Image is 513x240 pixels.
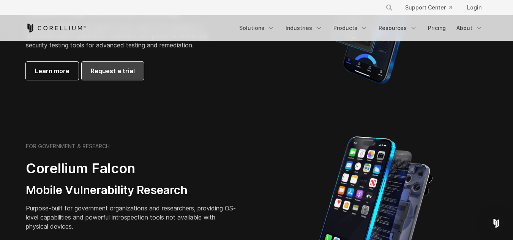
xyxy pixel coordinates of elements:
h6: FOR GOVERNMENT & RESEARCH [26,143,110,150]
a: Support Center [399,1,458,14]
a: Products [329,21,373,35]
p: Purpose-built for government organizations and researchers, providing OS-level capabilities and p... [26,204,238,231]
div: Open Intercom Messenger [487,214,505,232]
a: Request a trial [82,62,144,80]
a: Learn more [26,62,79,80]
a: Pricing [423,21,450,35]
div: Navigation Menu [376,1,488,14]
a: About [452,21,488,35]
span: Request a trial [91,66,135,75]
a: Corellium Home [26,24,86,33]
span: Learn more [35,66,69,75]
h3: Mobile Vulnerability Research [26,183,238,198]
a: Solutions [235,21,279,35]
a: Login [461,1,488,14]
button: Search [382,1,396,14]
a: Resources [374,21,422,35]
div: Navigation Menu [235,21,488,35]
a: Industries [281,21,327,35]
h2: Corellium Falcon [26,160,238,177]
